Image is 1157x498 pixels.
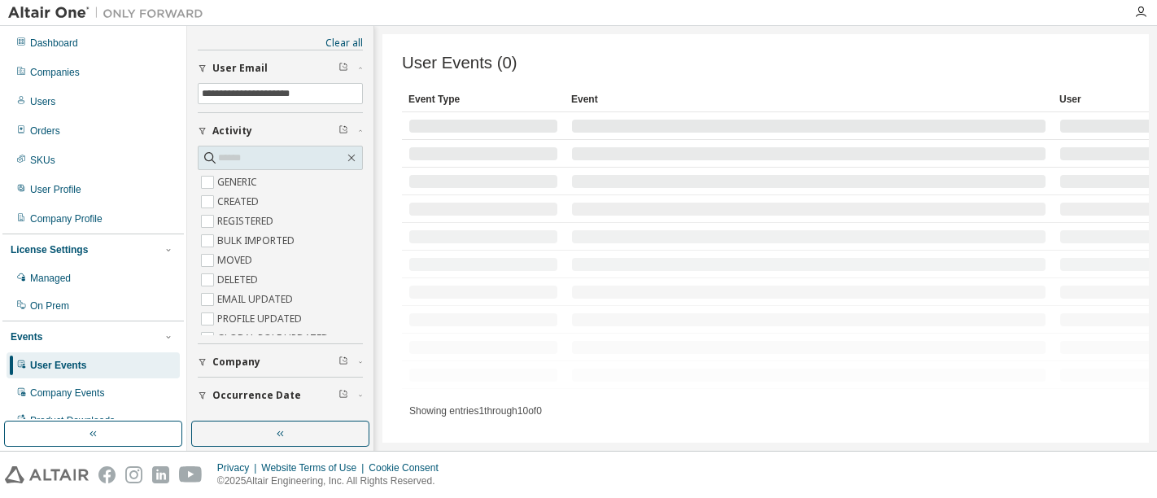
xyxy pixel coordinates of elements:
div: Orders [30,124,60,138]
span: Occurrence Date [212,389,301,402]
button: Occurrence Date [198,378,363,413]
span: Clear filter [338,124,348,138]
div: User Profile [30,183,81,196]
img: facebook.svg [98,466,116,483]
span: Clear filter [338,62,348,75]
span: Clear filter [338,389,348,402]
label: MOVED [217,251,255,270]
span: Company [212,356,260,369]
button: User Email [198,50,363,86]
label: PROFILE UPDATED [217,309,305,329]
span: Clear filter [338,356,348,369]
div: Website Terms of Use [261,461,369,474]
div: Cookie Consent [369,461,448,474]
a: Clear all [198,37,363,50]
p: © 2025 Altair Engineering, Inc. All Rights Reserved. [217,474,448,488]
button: Company [198,344,363,380]
div: Events [11,330,42,343]
img: Altair One [8,5,212,21]
div: Companies [30,66,80,79]
span: Activity [212,124,252,138]
div: Event [571,86,1046,112]
label: GENERIC [217,173,260,192]
div: Managed [30,272,71,285]
img: altair_logo.svg [5,466,89,483]
span: User Email [212,62,268,75]
span: Showing entries 1 through 10 of 0 [409,405,542,417]
div: On Prem [30,299,69,312]
div: Privacy [217,461,261,474]
div: License Settings [11,243,88,256]
div: Dashboard [30,37,78,50]
label: BULK IMPORTED [217,231,298,251]
label: CREATED [217,192,262,212]
div: Product Downloads [30,414,115,427]
div: SKUs [30,154,55,167]
div: Company Profile [30,212,103,225]
label: DELETED [217,270,261,290]
button: Activity [198,113,363,149]
img: youtube.svg [179,466,203,483]
label: REGISTERED [217,212,277,231]
div: Users [30,95,55,108]
label: GLOBAL ROLE UPDATED [217,329,332,348]
label: EMAIL UPDATED [217,290,296,309]
div: Company Events [30,387,104,400]
img: instagram.svg [125,466,142,483]
div: User Events [30,359,86,372]
div: Event Type [408,86,558,112]
img: linkedin.svg [152,466,169,483]
span: User Events (0) [402,54,517,72]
